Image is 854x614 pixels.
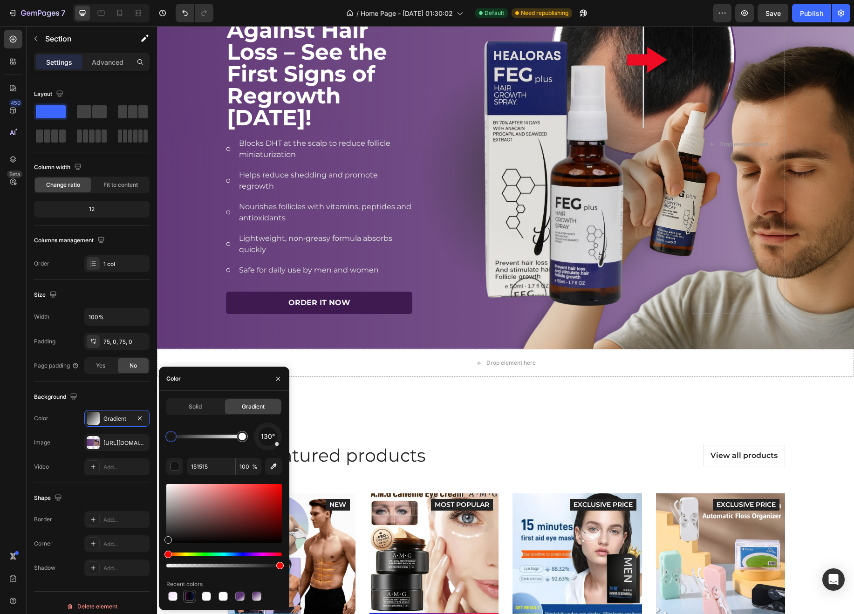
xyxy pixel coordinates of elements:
p: Helps reduce shedding and promote regrowth [82,143,254,166]
a: MOST POPULAR [274,473,336,484]
div: Hue [166,553,282,556]
div: Publish [800,8,823,18]
button: Delete element [34,599,150,614]
div: Order It Now [131,271,193,282]
p: Settings [46,57,72,67]
div: Background [34,391,79,403]
span: Change ratio [46,181,80,189]
div: Video [34,463,49,471]
div: Drop element here [329,333,379,341]
div: Column width [34,161,83,174]
button: 7 [4,4,69,22]
button: Publish [792,4,831,22]
input: Eg: FFFFFF [187,458,235,475]
div: 75, 0, 75, 0 [103,338,147,346]
div: Gradient [103,415,130,423]
div: 450 [9,99,22,107]
div: Add... [103,516,147,524]
span: Gradient [242,403,265,411]
div: EXCLUSIVE PRICE [560,474,619,484]
a: EXCLUSIVE PRICE [556,473,622,484]
span: No [130,362,137,370]
span: Default [485,9,504,17]
div: Padding [34,337,55,346]
p: 7 [61,7,65,19]
div: View all products [553,424,621,435]
span: Need republishing [521,9,568,17]
div: Border [34,515,52,524]
p: Advanced [92,57,123,67]
button: Save [758,4,788,22]
div: Size [34,289,59,301]
p: Nourishes follicles with vitamins, peptides and antioxidants [82,175,254,198]
div: Undo/Redo [176,4,213,22]
span: Save [765,9,781,17]
div: Order [34,259,49,268]
p: Lightweight, non‑greasy formula absorbs quickly [82,207,254,229]
button: Order It Now [69,266,255,288]
span: Solid [189,403,202,411]
div: Color [34,414,48,423]
span: / [356,8,359,18]
div: Shadow [34,564,55,572]
div: Image [34,438,50,447]
div: NEW [172,474,189,484]
img: gempages_578359433361359376-b388f5da-6466-43c4-a366-1353fa5e2158.png [255,8,535,288]
p: Safe for daily use by men and women [82,239,254,250]
div: Width [34,313,49,321]
div: 12 [36,203,148,216]
iframe: Design area [157,26,854,614]
span: 130° [261,431,275,442]
div: Open Intercom Messenger [822,568,845,591]
div: Columns management [34,234,107,247]
div: Delete element [66,601,117,612]
span: % [252,463,258,471]
div: Layout [34,88,65,101]
div: 1 col [103,260,147,268]
div: Recent colors [166,580,203,588]
a: NEW [169,473,193,484]
p: Section [45,33,122,44]
span: Home Page - [DATE] 01:30:02 [361,8,453,18]
span: Fit to content [103,181,138,189]
div: Corner [34,539,53,548]
div: EXCLUSIVE PRICE [417,474,476,484]
div: Add... [103,463,147,471]
div: Add... [103,540,147,548]
div: Color [166,375,181,383]
a: View all products [546,419,628,440]
div: Shape [34,492,64,505]
p: Blocks DHT at the scalp to reduce follicle miniaturization [82,112,254,134]
div: Drop element here [562,115,612,122]
span: Yes [96,362,105,370]
div: Beta [7,171,22,178]
div: Add... [103,564,147,573]
p: Our featured products [70,419,340,440]
input: Auto [85,308,149,325]
a: EXCLUSIVE PRICE [413,473,479,484]
div: Page padding [34,362,79,370]
div: MOST POPULAR [278,474,332,484]
div: [URL][DOMAIN_NAME] [103,439,147,447]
